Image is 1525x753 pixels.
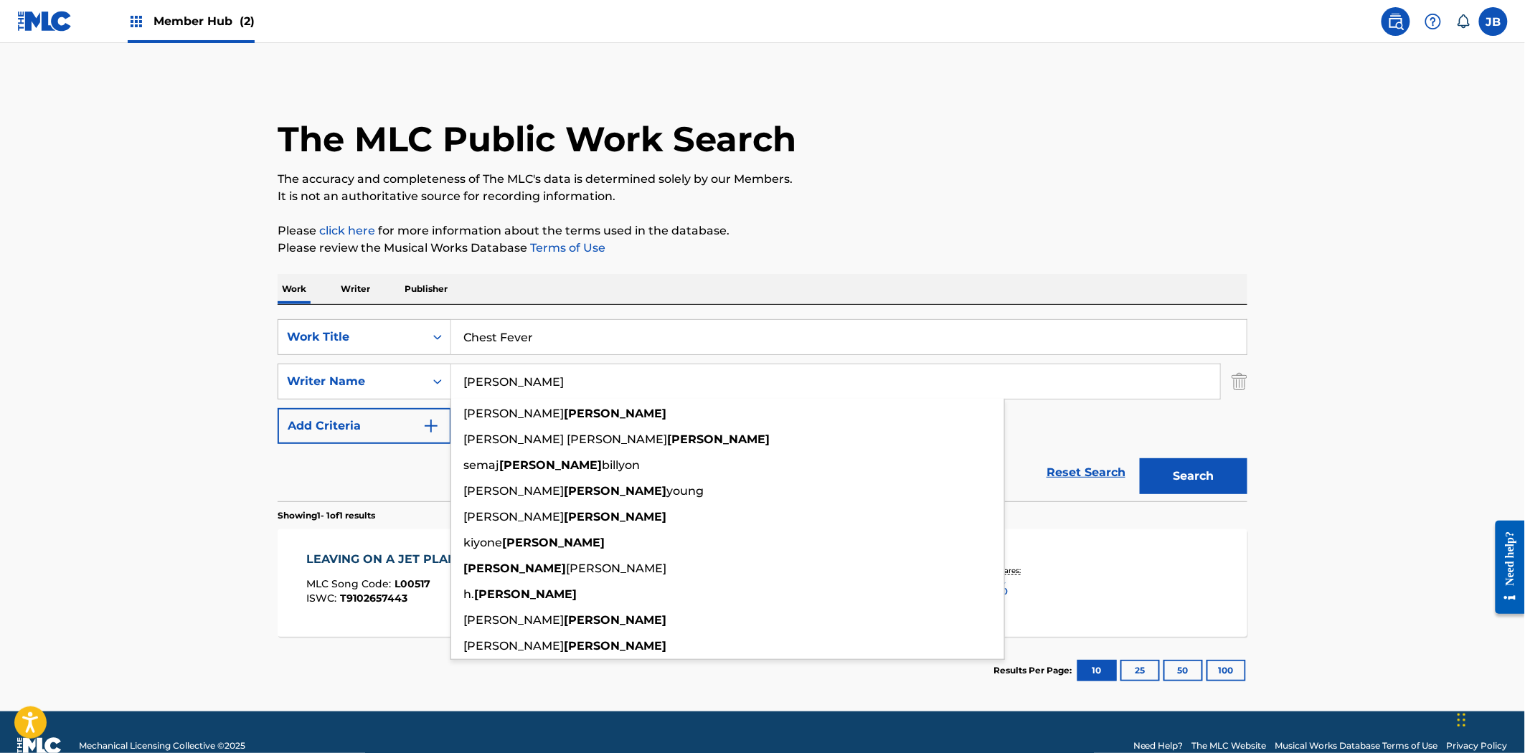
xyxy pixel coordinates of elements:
[1163,660,1203,681] button: 50
[278,118,796,161] h1: The MLC Public Work Search
[502,536,605,549] strong: [PERSON_NAME]
[422,417,440,435] img: 9d2ae6d4665cec9f34b9.svg
[278,240,1247,257] p: Please review the Musical Works Database
[666,484,704,498] span: young
[307,577,395,590] span: MLC Song Code :
[287,328,416,346] div: Work Title
[1456,14,1470,29] div: Notifications
[336,274,374,304] p: Writer
[564,510,666,524] strong: [PERSON_NAME]
[79,739,245,752] span: Mechanical Licensing Collective © 2025
[341,592,408,605] span: T9102657443
[240,14,255,28] span: (2)
[307,551,473,568] div: LEAVING ON A JET PLANE
[1120,660,1160,681] button: 25
[319,224,375,237] a: click here
[564,613,666,627] strong: [PERSON_NAME]
[463,458,499,472] span: semaj
[278,408,451,444] button: Add Criteria
[278,188,1247,205] p: It is not an authoritative source for recording information.
[1077,660,1117,681] button: 10
[1425,13,1442,30] img: help
[278,222,1247,240] p: Please for more information about the terms used in the database.
[395,577,431,590] span: L00517
[463,613,564,627] span: [PERSON_NAME]
[463,432,667,446] span: [PERSON_NAME] [PERSON_NAME]
[1453,684,1525,753] iframe: Chat Widget
[1140,458,1247,494] button: Search
[278,509,375,522] p: Showing 1 - 1 of 1 results
[1458,698,1466,742] div: Drag
[278,274,311,304] p: Work
[128,13,145,30] img: Top Rightsholders
[463,407,564,420] span: [PERSON_NAME]
[1039,457,1133,488] a: Reset Search
[1479,7,1508,36] div: User Menu
[1232,364,1247,399] img: Delete Criterion
[1387,13,1404,30] img: search
[400,274,452,304] p: Publisher
[1207,660,1246,681] button: 100
[499,458,602,472] strong: [PERSON_NAME]
[474,587,577,601] strong: [PERSON_NAME]
[307,592,341,605] span: ISWC :
[17,11,72,32] img: MLC Logo
[1419,7,1448,36] div: Help
[287,373,416,390] div: Writer Name
[667,432,770,446] strong: [PERSON_NAME]
[564,407,666,420] strong: [PERSON_NAME]
[1275,739,1438,752] a: Musical Works Database Terms of Use
[1447,739,1508,752] a: Privacy Policy
[1382,7,1410,36] a: Public Search
[527,241,605,255] a: Terms of Use
[602,458,640,472] span: billyon
[1485,510,1525,625] iframe: Resource Center
[564,639,666,653] strong: [PERSON_NAME]
[278,319,1247,501] form: Search Form
[154,13,255,29] span: Member Hub
[463,639,564,653] span: [PERSON_NAME]
[463,587,474,601] span: h.
[564,484,666,498] strong: [PERSON_NAME]
[1192,739,1267,752] a: The MLC Website
[463,510,564,524] span: [PERSON_NAME]
[566,562,666,575] span: [PERSON_NAME]
[463,562,566,575] strong: [PERSON_NAME]
[278,171,1247,188] p: The accuracy and completeness of The MLC's data is determined solely by our Members.
[993,664,1075,677] p: Results Per Page:
[463,536,502,549] span: kiyone
[278,529,1247,637] a: LEAVING ON A JET PLANEMLC Song Code:L00517ISWC:T9102657443Writers (1)[PERSON_NAME]Recording Artis...
[463,484,564,498] span: [PERSON_NAME]
[1133,739,1184,752] a: Need Help?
